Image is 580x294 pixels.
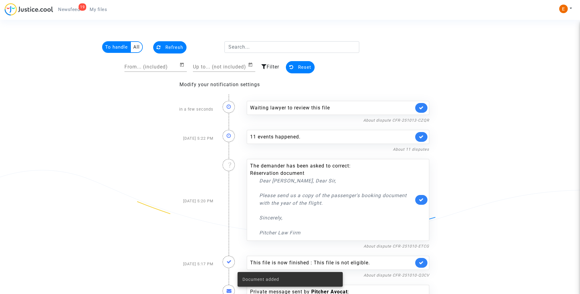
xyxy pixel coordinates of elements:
i: ❔ [227,162,233,167]
span: Reset [298,64,311,70]
div: 19 [79,3,86,11]
p: Sincerely, [259,214,414,222]
p: Pitcher Law Firm [259,229,414,237]
a: About dispute CFR-251013-CZQR [363,118,429,123]
div: The demander has been asked [250,162,414,237]
span: to correct: [326,163,351,169]
a: About 11 disputes [393,147,429,152]
button: Open calendar [179,61,187,68]
a: About dispute CFR-251010-Q3CV [364,273,429,277]
img: jc-logo.svg [5,3,53,16]
div: 11 events happened. [250,133,414,141]
li: Réservation document [250,170,414,177]
a: About dispute CFR-251010-ETCG [364,244,429,248]
img: ACg8ocIeiFvHKe4dA5oeRFd_CiCnuxWUEc1A2wYhRJE3TTWt=s96-c [559,5,568,13]
p: Please send us a copy of the passenger's booking document with the year of the flight. [259,192,414,207]
div: Waiting lawyer to review this file [250,104,414,112]
input: Search... [224,41,359,53]
div: This file is now finished : This file is not eligible. [250,259,414,266]
button: Refresh [153,41,187,53]
div: [DATE] 5:17 PM [146,250,218,279]
a: My files [85,5,112,14]
span: My files [90,7,107,12]
button: Open calendar [248,61,255,68]
multi-toggle-item: To handle [103,42,131,52]
div: [DATE] 5:22 PM [146,124,218,153]
span: Newsfeed [58,7,80,12]
span: Document added [242,276,279,282]
span: Filter [267,64,279,70]
a: 19Newsfeed [53,5,85,14]
span: Refresh [165,45,183,50]
multi-toggle-item: All [131,42,142,52]
div: [DATE] 5:20 PM [146,153,218,250]
a: Modify your notification settings [179,82,260,87]
div: in a few seconds [146,95,218,124]
p: Dear [PERSON_NAME], Dear Sir, [259,177,414,185]
button: Reset [286,61,315,73]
